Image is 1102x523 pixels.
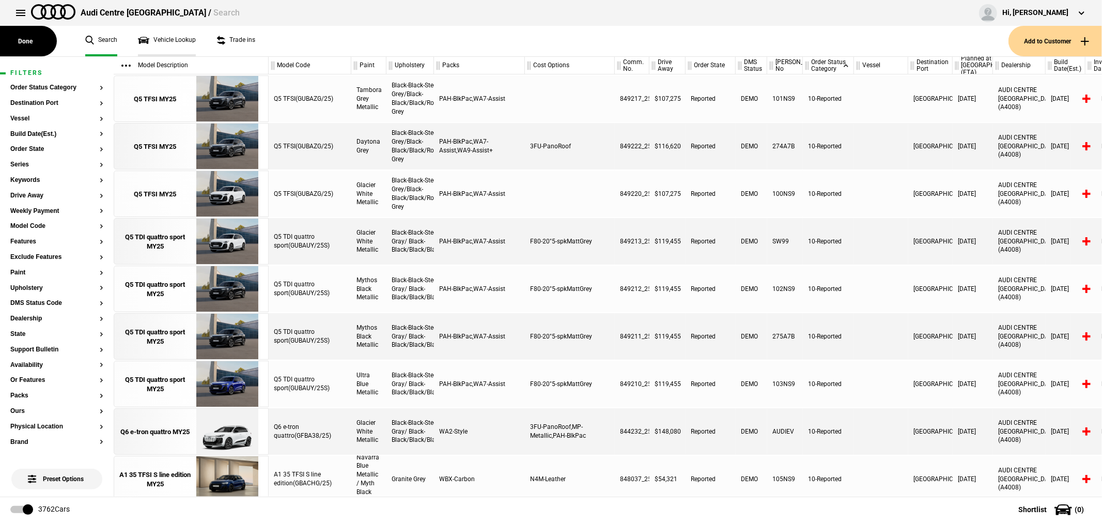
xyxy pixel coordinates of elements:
[1018,506,1047,513] span: Shortlist
[803,266,854,312] div: 10-Reported
[10,192,103,199] button: Drive Away
[10,269,103,285] section: Paint
[434,123,525,170] div: PAH-BlkPac,WA7-Assist,WA9-Assist+
[525,218,615,265] div: F80-20"5-spkMattGrey
[525,123,615,170] div: 3FU-PanoRoof
[993,123,1046,170] div: AUDI CENTRE [GEOGRAPHIC_DATA] (A4008)
[615,266,649,312] div: 849212_25
[351,123,386,170] div: Daytona Grey
[615,408,649,455] div: 844232_25
[803,313,854,360] div: 10-Reported
[908,57,952,74] div: Destination Port
[908,361,953,407] div: [GEOGRAPHIC_DATA]
[434,171,525,217] div: PAH-BlkPac,WA7-Assist
[269,361,351,407] div: Q5 TDI quattro sport(GUBAUY/25S)
[10,115,103,122] button: Vessel
[119,219,191,265] a: Q5 TDI quattro sport MY25
[615,456,649,502] div: 848037_25
[10,177,103,184] button: Keywords
[10,84,103,100] section: Order Status Category
[10,131,103,146] section: Build Date(Est.)
[269,57,351,74] div: Model Code
[993,408,1046,455] div: AUDI CENTRE [GEOGRAPHIC_DATA] (A4008)
[908,266,953,312] div: [GEOGRAPHIC_DATA]
[10,238,103,254] section: Features
[1008,26,1102,56] button: Add to Customer
[10,100,103,107] button: Destination Port
[10,208,103,215] button: Weekly Payment
[114,57,268,74] div: Model Description
[953,266,993,312] div: [DATE]
[386,266,434,312] div: Black-Black-Steel Gray/ Black-Black/Black/Black
[119,361,191,408] a: Q5 TDI quattro sport MY25
[686,171,736,217] div: Reported
[119,233,191,251] div: Q5 TDI quattro sport MY25
[993,57,1045,74] div: Dealership
[615,313,649,360] div: 849211_25
[434,456,525,502] div: WBX-Carbon
[85,26,117,56] a: Search
[803,218,854,265] div: 10-Reported
[1075,506,1084,513] span: ( 0 )
[993,75,1046,122] div: AUDI CENTRE [GEOGRAPHIC_DATA] (A4008)
[1046,456,1085,502] div: [DATE]
[434,408,525,455] div: WA2-Style
[854,57,908,74] div: Vessel
[908,123,953,170] div: [GEOGRAPHIC_DATA]
[10,331,103,346] section: State
[10,439,103,454] section: Brand
[138,26,196,56] a: Vehicle Lookup
[10,254,103,261] button: Exclude Features
[119,409,191,455] a: Q6 e-tron quattro MY25
[10,346,103,362] section: Support Bulletin
[351,266,386,312] div: Mythos Black Metallic
[386,456,434,502] div: Granite Grey
[351,456,386,502] div: Navarra Blue Metallic / Myth Black Metallic
[615,171,649,217] div: 849220_25
[191,219,263,265] img: Audi_GUBAUY_25S_GX_2Y2Y_PAH_WA7_5MB_6FJ_WXC_PWL_F80_H65_(Nadin:_5MB_6FJ_C56_F80_H65_PAH_PWL_S9S_W...
[10,315,103,331] section: Dealership
[119,280,191,299] div: Q5 TDI quattro sport MY25
[736,408,767,455] div: DEMO
[10,146,103,153] button: Order State
[434,57,524,74] div: Packs
[1002,8,1068,18] div: Hi, [PERSON_NAME]
[31,4,75,20] img: audi.png
[213,8,240,18] span: Search
[191,409,263,455] img: Audi_GFBA38_25_GX_2Y2Y_3FU_WA2_PAH_V39_(Nadin:_3FU_C04_PAH_SN8_V39_WA2)_ext.png
[803,456,854,502] div: 10-Reported
[269,75,351,122] div: Q5 TFSI(GUBAZG/25)
[1046,313,1085,360] div: [DATE]
[803,75,854,122] div: 10-Reported
[10,161,103,168] button: Series
[30,463,84,483] span: Preset Options
[10,392,103,399] button: Packs
[993,266,1046,312] div: AUDI CENTRE [GEOGRAPHIC_DATA] (A4008)
[953,123,993,170] div: [DATE]
[686,75,736,122] div: Reported
[525,361,615,407] div: F80-20"5-spkMattGrey
[1046,171,1085,217] div: [DATE]
[1046,57,1085,74] div: Build Date(Est.)
[119,266,191,313] a: Q5 TDI quattro sport MY25
[1003,497,1102,522] button: Shortlist(0)
[649,123,686,170] div: $116,620
[649,171,686,217] div: $107,275
[10,238,103,245] button: Features
[736,75,767,122] div: DEMO
[803,171,854,217] div: 10-Reported
[1046,361,1085,407] div: [DATE]
[434,266,525,312] div: PAH-BlkPac,WA7-Assist
[649,456,686,502] div: $54,321
[191,171,263,218] img: Audi_GUBAZG_25_FW_2Y2Y_PAH_WA7_6FJ_F80_H65_(Nadin:_6FJ_C56_F80_H65_PAH_S9S_WA7)_ext.png
[953,218,993,265] div: [DATE]
[351,57,386,74] div: Paint
[269,313,351,360] div: Q5 TDI quattro sport(GUBAUY/25S)
[191,456,263,503] img: Audi_GBACHG_25_ZV_2D0E_6H4_PS1_PX2_N4M_6FB_WA9_2Z7_C5Q_WBX_(Nadin:_2Z7_6FB_6H4_C43_C5Q_N4M_PS1_PX...
[119,328,191,346] div: Q5 TDI quattro sport MY25
[134,190,177,199] div: Q5 TFSI MY25
[993,361,1046,407] div: AUDI CENTRE [GEOGRAPHIC_DATA] (A4008)
[434,218,525,265] div: PAH-BlkPac,WA7-Assist
[803,408,854,455] div: 10-Reported
[525,313,615,360] div: F80-20"5-spkMattGrey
